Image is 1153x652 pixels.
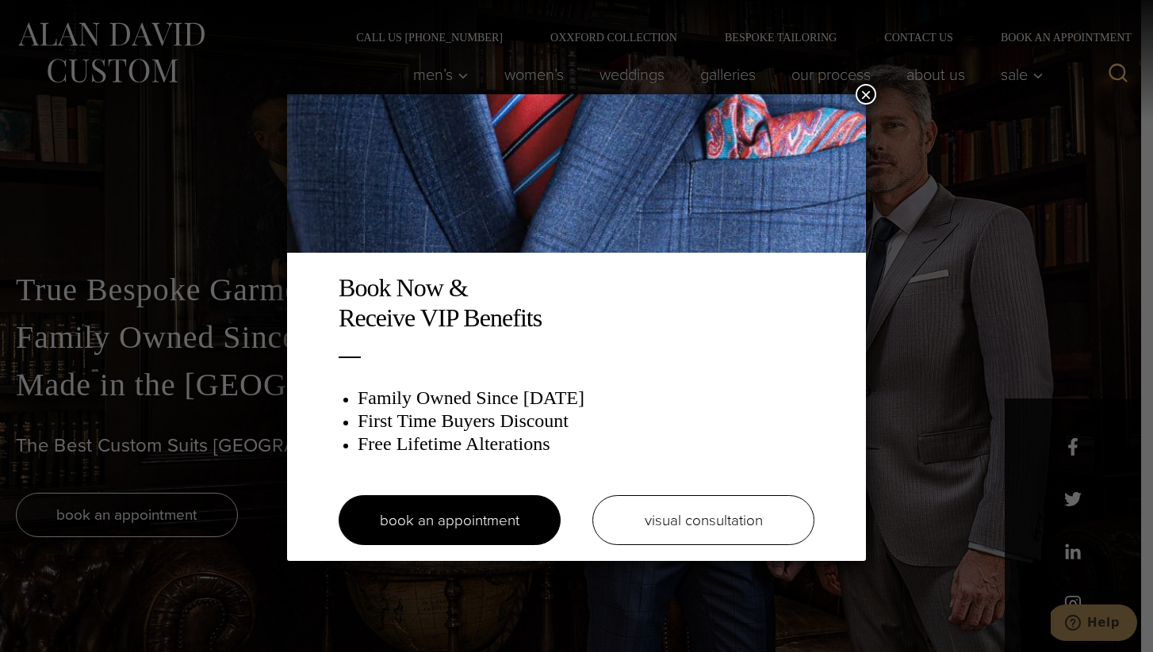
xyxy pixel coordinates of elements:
[358,387,814,410] h3: Family Owned Since [DATE]
[592,495,814,545] a: visual consultation
[856,84,876,105] button: Close
[36,11,69,25] span: Help
[339,495,561,545] a: book an appointment
[358,433,814,456] h3: Free Lifetime Alterations
[339,273,814,334] h2: Book Now & Receive VIP Benefits
[358,410,814,433] h3: First Time Buyers Discount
